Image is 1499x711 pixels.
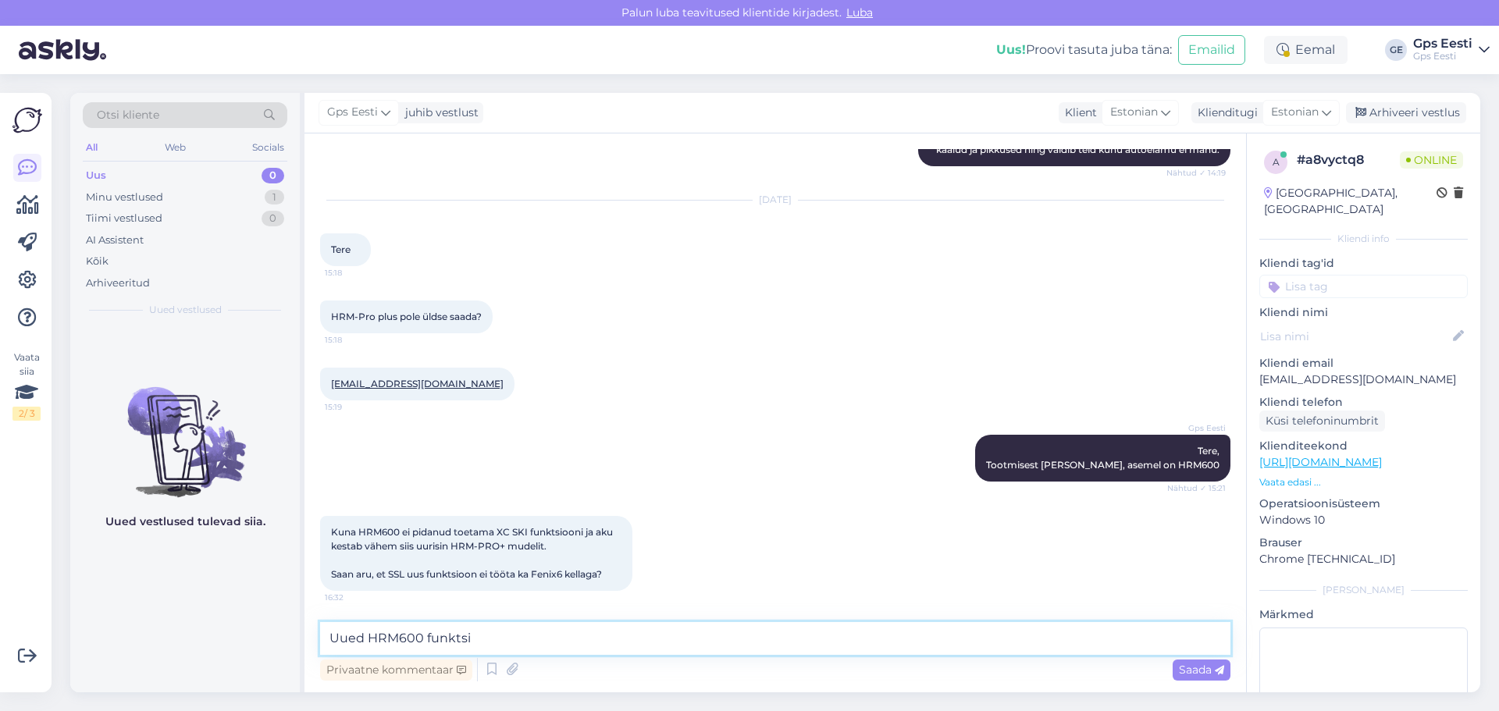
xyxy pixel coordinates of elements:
div: Web [162,137,189,158]
span: Tere [331,244,351,255]
p: Chrome [TECHNICAL_ID] [1259,551,1468,567]
div: Kõik [86,254,109,269]
input: Lisa nimi [1260,328,1450,345]
div: Vaata siia [12,350,41,421]
p: Uued vestlused tulevad siia. [105,514,265,530]
div: [DATE] [320,193,1230,207]
input: Lisa tag [1259,275,1468,298]
span: Saada [1179,663,1224,677]
span: Luba [842,5,878,20]
div: 0 [262,168,284,183]
span: 15:18 [325,267,383,279]
div: juhib vestlust [399,105,479,121]
span: Kuna HRM600 ei pidanud toetama XC SKI funktsiooni ja aku kestab vähem siis uurisin HRM-PRO+ mudel... [331,526,615,580]
p: Kliendi email [1259,355,1468,371]
div: Gps Eesti [1413,50,1472,62]
div: All [83,137,101,158]
img: No chats [70,359,300,499]
span: Otsi kliente [97,107,159,123]
span: Nähtud ✓ 15:21 [1167,482,1226,494]
div: 0 [262,211,284,226]
span: Gps Eesti [327,104,378,121]
span: Online [1400,151,1463,169]
div: Privaatne kommentaar [320,659,472,681]
div: Arhiveeritud [86,276,150,291]
p: Vaata edasi ... [1259,475,1468,489]
p: Operatsioonisüsteem [1259,496,1468,512]
a: [URL][DOMAIN_NAME] [1259,455,1382,469]
div: Tiimi vestlused [86,211,162,226]
span: 15:18 [325,334,383,346]
p: Kliendi nimi [1259,304,1468,321]
img: Askly Logo [12,105,42,135]
span: Estonian [1110,104,1158,121]
div: Klient [1059,105,1097,121]
span: 15:19 [325,401,383,413]
p: Brauser [1259,535,1468,551]
div: AI Assistent [86,233,144,248]
p: Klienditeekond [1259,438,1468,454]
p: Kliendi tag'id [1259,255,1468,272]
textarea: Uued HRM600 funktsi [320,622,1230,655]
div: [PERSON_NAME] [1259,583,1468,597]
div: Proovi tasuta juba täna: [996,41,1172,59]
div: Minu vestlused [86,190,163,205]
div: Küsi telefoninumbrit [1259,411,1385,432]
span: Gps Eesti [1167,422,1226,434]
p: Märkmed [1259,606,1468,623]
span: Uued vestlused [149,303,222,317]
span: a [1273,156,1280,168]
div: GE [1385,39,1407,61]
span: Nähtud ✓ 14:19 [1166,167,1226,179]
div: [GEOGRAPHIC_DATA], [GEOGRAPHIC_DATA] [1264,185,1437,218]
p: [EMAIL_ADDRESS][DOMAIN_NAME] [1259,371,1468,388]
p: Kliendi telefon [1259,394,1468,411]
div: Kliendi info [1259,232,1468,246]
p: Windows 10 [1259,512,1468,528]
div: Uus [86,168,106,183]
div: Eemal [1264,36,1348,64]
div: 2 / 3 [12,407,41,421]
button: Emailid [1178,35,1245,65]
b: Uus! [996,42,1026,57]
a: Gps EestiGps Eesti [1413,37,1490,62]
span: HRM-Pro plus pole üldse saada? [331,311,482,322]
div: 1 [265,190,284,205]
div: Klienditugi [1191,105,1258,121]
a: [EMAIL_ADDRESS][DOMAIN_NAME] [331,378,504,389]
div: Arhiveeri vestlus [1346,102,1466,123]
div: Socials [249,137,287,158]
span: 16:32 [325,592,383,603]
span: Estonian [1271,104,1319,121]
div: Gps Eesti [1413,37,1472,50]
div: # a8vyctq8 [1297,151,1400,169]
